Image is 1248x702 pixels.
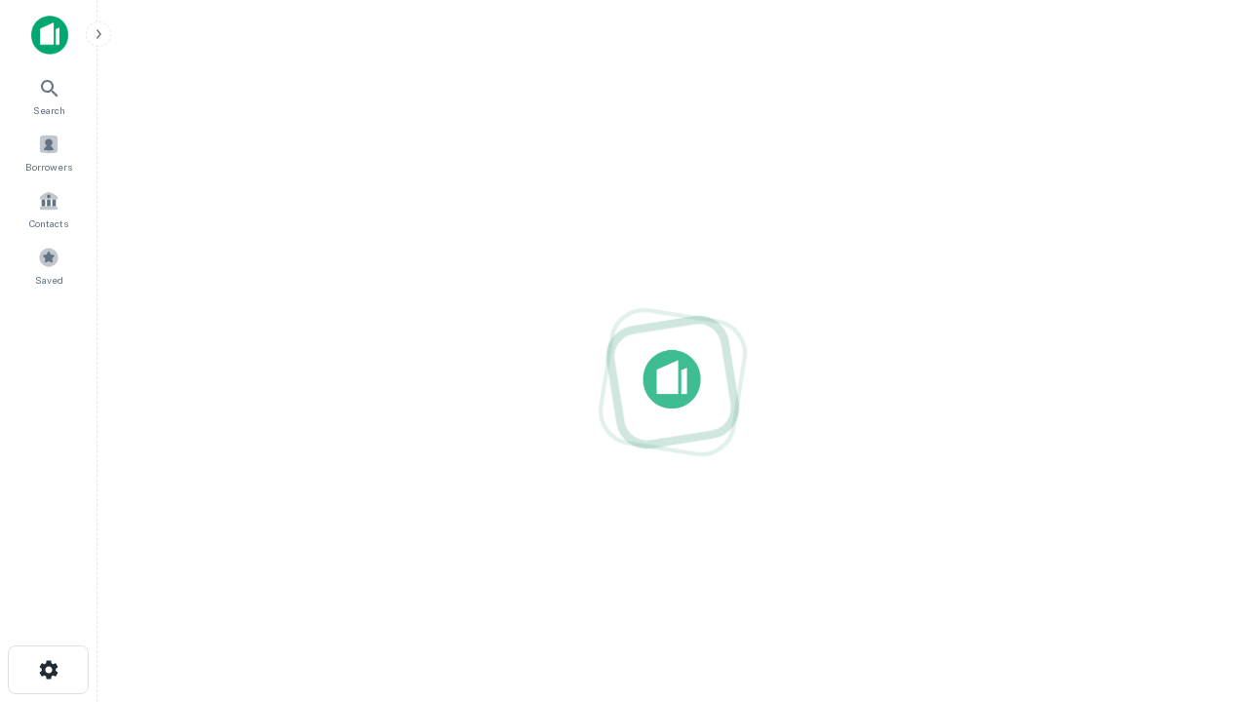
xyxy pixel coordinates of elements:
span: Contacts [29,215,68,231]
span: Saved [35,272,63,288]
img: capitalize-icon.png [31,16,68,55]
a: Search [6,69,92,122]
span: Search [33,102,65,118]
a: Contacts [6,182,92,235]
iframe: Chat Widget [1150,484,1248,577]
a: Borrowers [6,126,92,178]
a: Saved [6,239,92,292]
span: Borrowers [25,159,72,175]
